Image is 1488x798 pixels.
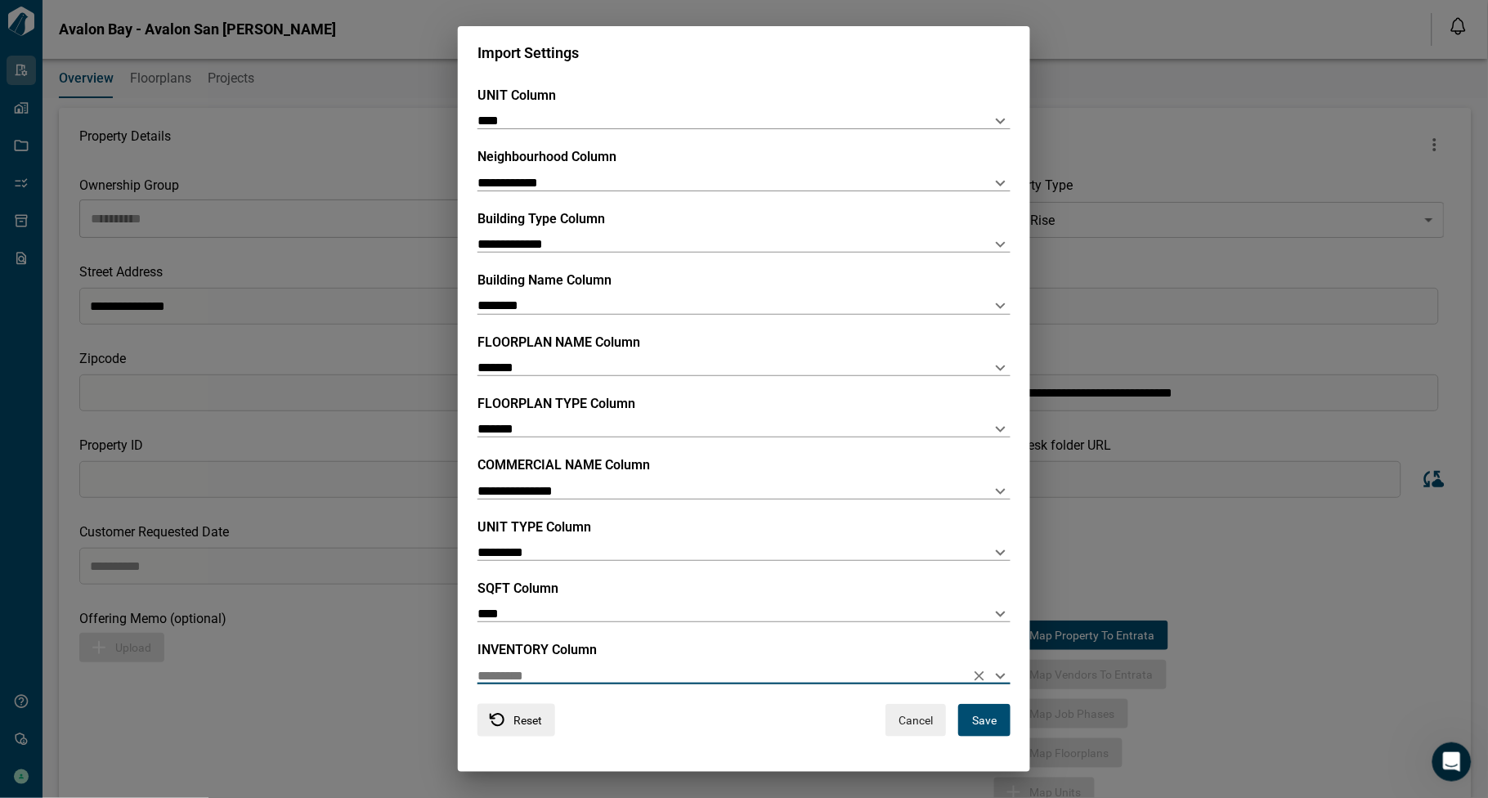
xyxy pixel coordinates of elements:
span: COMMERCIAL NAME Column [477,457,650,473]
span: Building Name Column [477,272,612,288]
button: Open [989,480,1012,503]
span: FLOORPLAN NAME Column [477,334,640,350]
button: Reset [477,704,555,737]
button: Open [989,418,1012,441]
button: Open [989,603,1012,625]
span: Building Type Column [477,211,605,226]
button: Open [989,172,1012,195]
button: Open [989,110,1012,132]
iframe: Intercom live chat [1432,742,1472,782]
span: INVENTORY Column [477,642,597,657]
span: UNIT Column [477,87,556,103]
span: FLOORPLAN TYPE Column [477,396,635,411]
button: Save [958,704,1011,737]
button: Open [989,541,1012,564]
span: Neighbourhood Column [477,149,616,164]
span: SQFT Column [477,581,558,596]
span: Import Settings [477,44,579,61]
button: Open [989,356,1012,379]
span: UNIT TYPE Column [477,519,591,535]
button: Cancel [885,704,946,737]
button: Open [989,665,1012,688]
button: Open [989,294,1012,317]
button: Clear [968,665,991,688]
button: Open [989,233,1012,256]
